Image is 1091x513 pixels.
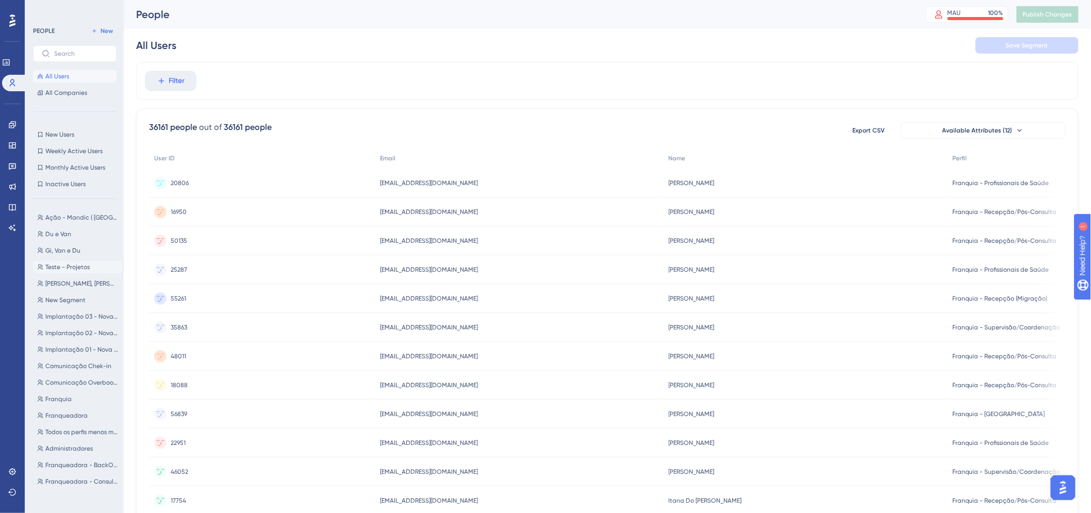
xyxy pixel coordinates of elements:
[33,426,123,438] button: Todos os perfis menos médicos
[380,294,478,303] span: [EMAIL_ADDRESS][DOMAIN_NAME]
[136,7,900,22] div: People
[952,439,1049,447] span: Franquia - Profissionais de Saúde
[669,468,715,476] span: [PERSON_NAME]
[1048,472,1079,503] iframe: UserGuiding AI Assistant Launcher
[380,381,478,389] span: [EMAIL_ADDRESS][DOMAIN_NAME]
[71,5,74,13] div: 1
[952,323,1061,332] span: Franquia - Supervisão/Coordenação
[33,343,123,356] button: Implantação 01 - Nova tela AMEI
[33,442,123,455] button: Administradores
[45,246,80,255] span: Gi, Van e Du
[948,9,961,17] div: MAU
[45,411,88,420] span: Franqueadora
[171,266,187,274] span: 25287
[169,75,185,87] span: Filter
[669,381,715,389] span: [PERSON_NAME]
[380,323,478,332] span: [EMAIL_ADDRESS][DOMAIN_NAME]
[669,154,686,162] span: Name
[976,37,1079,54] button: Save Segment
[843,122,895,139] button: Export CSV
[33,409,123,422] button: Franqueadora
[33,492,123,504] button: Franqueadora - Financeiro
[33,459,123,471] button: Franqueadora - BackOffice
[33,244,123,257] button: Gi, Van e Du
[45,362,111,370] span: Comunicação Chek-in
[171,208,187,216] span: 16950
[45,329,119,337] span: Implantação 02 - Nova tela AMEI! 24/03
[171,381,188,389] span: 18088
[45,312,119,321] span: Implantação 03 - Nova tela Amei! 28/03
[952,237,1057,245] span: Franquia - Recepção/Pós-Consulta
[199,121,222,134] div: out of
[669,179,715,187] span: [PERSON_NAME]
[901,122,1066,139] button: Available Attributes (12)
[33,310,123,323] button: Implantação 03 - Nova tela Amei! 28/03
[1006,41,1048,49] span: Save Segment
[33,161,117,174] button: Monthly Active Users
[33,376,123,389] button: Comunicação Overbooking
[45,345,119,354] span: Implantação 01 - Nova tela AMEI
[33,145,117,157] button: Weekly Active Users
[952,352,1057,360] span: Franquia - Recepção/Pós-Consulta
[45,444,93,453] span: Administradores
[45,395,72,403] span: Franquia
[45,72,69,80] span: All Users
[380,266,478,274] span: [EMAIL_ADDRESS][DOMAIN_NAME]
[669,323,715,332] span: [PERSON_NAME]
[380,352,478,360] span: [EMAIL_ADDRESS][DOMAIN_NAME]
[943,126,1013,135] span: Available Attributes (12)
[33,128,117,141] button: New Users
[171,468,188,476] span: 46052
[224,121,272,134] div: 36161 people
[33,393,123,405] button: Franquia
[33,211,123,224] button: Ação - Mandic ( [GEOGRAPHIC_DATA]/[GEOGRAPHIC_DATA] )
[380,237,478,245] span: [EMAIL_ADDRESS][DOMAIN_NAME]
[171,179,189,187] span: 20806
[952,497,1057,505] span: Franquia - Recepção/Pós-Consulta
[45,477,119,486] span: Franqueadora - Consultoria
[952,266,1049,274] span: Franquia - Profissionais de Saúde
[33,261,123,273] button: Teste - Projetos
[952,381,1057,389] span: Franquia - Recepção/Pós-Consulta
[145,71,196,91] button: Filter
[154,154,175,162] span: User ID
[45,230,71,238] span: Du e Van
[380,154,395,162] span: Email
[853,126,885,135] span: Export CSV
[952,294,1048,303] span: Franquia - Recepção (Migração)
[171,439,186,447] span: 22951
[988,9,1003,17] div: 100 %
[33,360,123,372] button: Comunicação Chek-in
[45,461,119,469] span: Franqueadora - BackOffice
[33,327,123,339] button: Implantação 02 - Nova tela AMEI! 24/03
[380,439,478,447] span: [EMAIL_ADDRESS][DOMAIN_NAME]
[669,352,715,360] span: [PERSON_NAME]
[171,237,187,245] span: 50135
[380,468,478,476] span: [EMAIL_ADDRESS][DOMAIN_NAME]
[45,163,105,172] span: Monthly Active Users
[380,410,478,418] span: [EMAIL_ADDRESS][DOMAIN_NAME]
[45,263,90,271] span: Teste - Projetos
[952,410,1045,418] span: Franquia - [GEOGRAPHIC_DATA]
[669,439,715,447] span: [PERSON_NAME]
[45,147,103,155] span: Weekly Active Users
[33,178,117,190] button: Inactive Users
[24,3,64,15] span: Need Help?
[45,180,86,188] span: Inactive Users
[45,279,119,288] span: [PERSON_NAME], [PERSON_NAME] e [PERSON_NAME]
[171,294,186,303] span: 55261
[101,27,113,35] span: New
[669,410,715,418] span: [PERSON_NAME]
[171,323,187,332] span: 35863
[45,428,119,436] span: Todos os perfis menos médicos
[952,468,1061,476] span: Franquia - Supervisão/Coordenação
[136,38,176,53] div: All Users
[45,213,119,222] span: Ação - Mandic ( [GEOGRAPHIC_DATA]/[GEOGRAPHIC_DATA] )
[669,208,715,216] span: [PERSON_NAME]
[171,497,186,505] span: 17754
[33,87,117,99] button: All Companies
[669,266,715,274] span: [PERSON_NAME]
[45,296,86,304] span: New Segment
